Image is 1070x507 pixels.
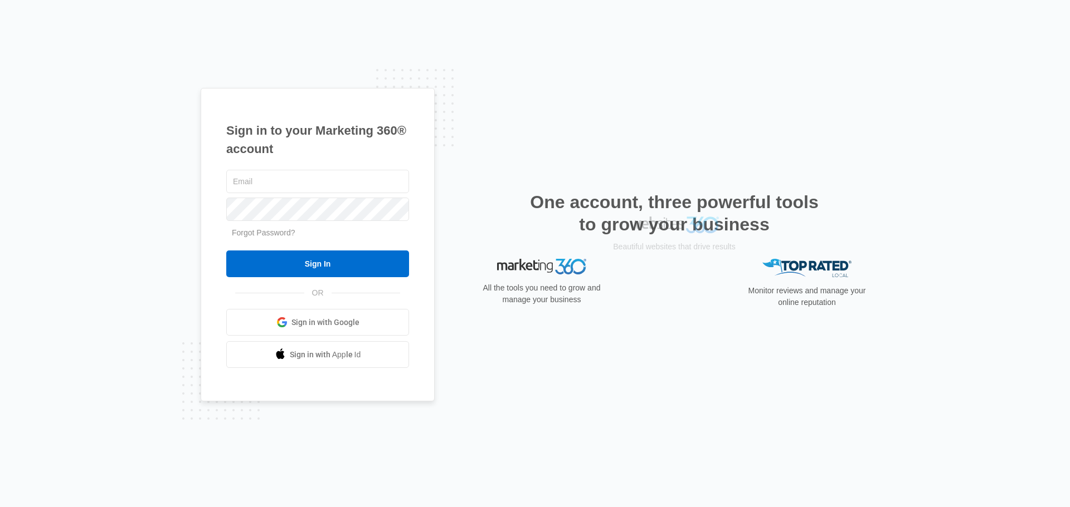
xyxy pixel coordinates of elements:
img: Websites 360 [630,259,719,275]
a: Sign in with Google [226,309,409,336]
p: Monitor reviews and manage your online reputation [745,285,869,308]
p: Beautiful websites that drive results [612,283,737,295]
img: Marketing 360 [497,259,586,274]
h2: One account, three powerful tools to grow your business [527,191,822,235]
a: Sign in with Apple Id [226,341,409,368]
p: All the tools you need to grow and manage your business [479,282,604,306]
h1: Sign in to your Marketing 360® account [226,121,409,158]
input: Email [226,170,409,193]
span: Sign in with Apple Id [290,349,361,361]
img: Top Rated Local [762,259,852,277]
a: Forgot Password? [232,228,295,237]
span: Sign in with Google [291,317,359,328]
input: Sign In [226,250,409,277]
span: OR [304,287,332,299]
